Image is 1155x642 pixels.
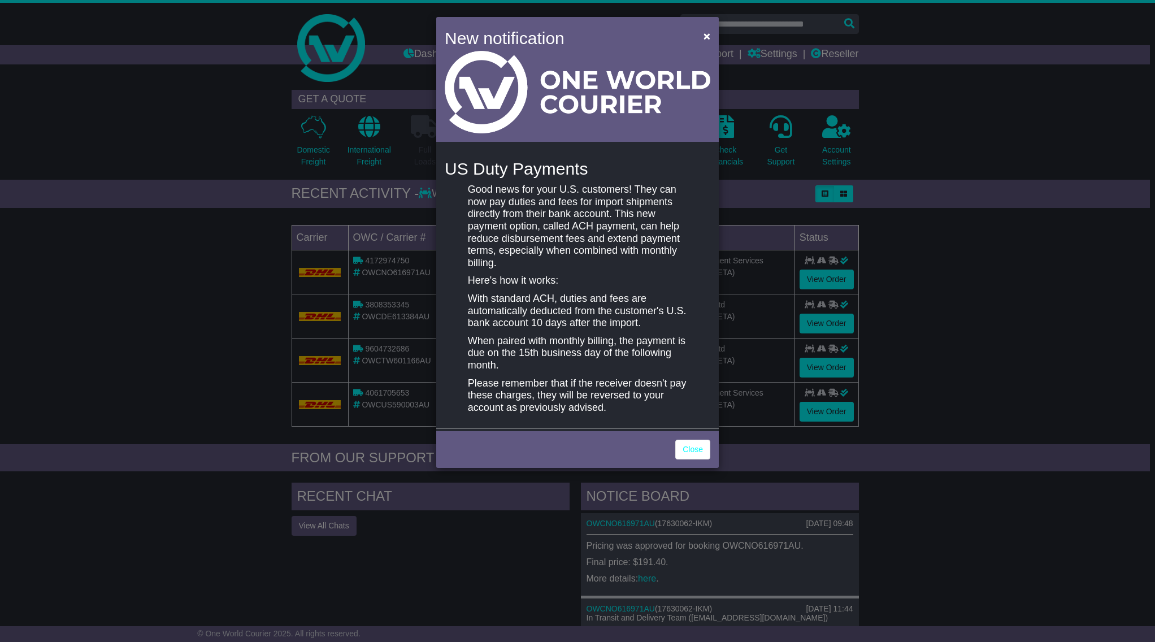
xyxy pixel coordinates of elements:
[468,275,687,287] p: Here's how it works:
[704,29,710,42] span: ×
[468,335,687,372] p: When paired with monthly billing, the payment is due on the 15th business day of the following mo...
[698,24,716,47] button: Close
[445,159,710,178] h4: US Duty Payments
[445,51,710,133] img: Light
[675,440,710,459] a: Close
[468,293,687,329] p: With standard ACH, duties and fees are automatically deducted from the customer's U.S. bank accou...
[468,184,687,269] p: Good news for your U.S. customers! They can now pay duties and fees for import shipments directly...
[445,25,687,51] h4: New notification
[468,378,687,414] p: Please remember that if the receiver doesn't pay these charges, they will be reversed to your acc...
